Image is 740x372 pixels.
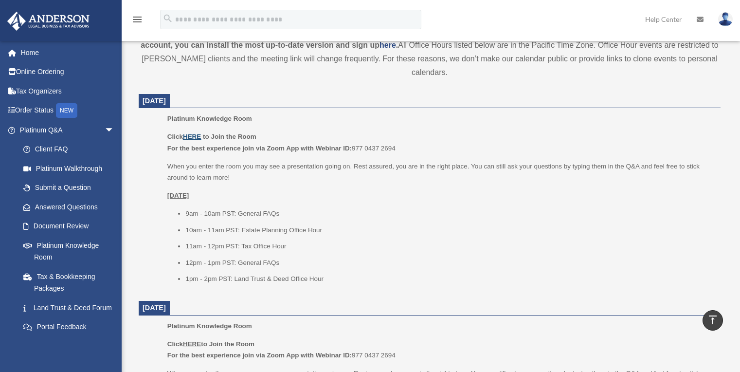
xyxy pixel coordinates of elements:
u: HERE [183,340,201,348]
a: Platinum Knowledge Room [14,236,124,267]
p: 977 0437 2694 [167,131,714,154]
a: here [379,41,396,49]
li: 10am - 11am PST: Estate Planning Office Hour [185,224,714,236]
a: Tax & Bookkeeping Packages [14,267,129,298]
span: [DATE] [143,97,166,105]
div: All Office Hours listed below are in the Pacific Time Zone. Office Hour events are restricted to ... [139,25,721,79]
b: Click to Join the Room [167,340,254,348]
p: 977 0437 2694 [167,338,714,361]
a: Platinum Walkthrough [14,159,129,178]
li: 12pm - 1pm PST: General FAQs [185,257,714,269]
u: [DATE] [167,192,189,199]
strong: *This room is being hosted on Zoom. You will be required to log in to your personal Zoom account ... [141,27,704,49]
a: Land Trust & Deed Forum [14,298,129,317]
a: Online Ordering [7,62,129,82]
a: Order StatusNEW [7,101,129,121]
a: Home [7,43,129,62]
a: HERE [183,133,201,140]
li: 11am - 12pm PST: Tax Office Hour [185,241,714,252]
b: For the best experience join via Zoom App with Webinar ID: [167,145,352,152]
b: to Join the Room [203,133,256,140]
img: User Pic [718,12,733,26]
a: vertical_align_top [703,310,723,331]
a: Digital Productsarrow_drop_down [7,336,129,356]
i: search [162,13,173,24]
div: NEW [56,103,77,118]
a: Answered Questions [14,197,129,217]
a: Tax Organizers [7,81,129,101]
img: Anderson Advisors Platinum Portal [4,12,92,31]
span: arrow_drop_down [105,120,124,140]
span: arrow_drop_down [105,336,124,356]
span: Platinum Knowledge Room [167,115,252,122]
a: Submit a Question [14,178,129,198]
p: When you enter the room you may see a presentation going on. Rest assured, you are in the right p... [167,161,714,184]
span: [DATE] [143,304,166,312]
a: Portal Feedback [14,317,129,337]
span: Platinum Knowledge Room [167,322,252,330]
a: Platinum Q&Aarrow_drop_down [7,120,129,140]
li: 9am - 10am PST: General FAQs [185,208,714,220]
b: Click [167,133,203,140]
strong: . [396,41,398,49]
i: menu [131,14,143,25]
a: menu [131,17,143,25]
a: Document Review [14,217,129,236]
li: 1pm - 2pm PST: Land Trust & Deed Office Hour [185,273,714,285]
b: For the best experience join via Zoom App with Webinar ID: [167,352,352,359]
i: vertical_align_top [707,314,719,326]
a: Client FAQ [14,140,129,159]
